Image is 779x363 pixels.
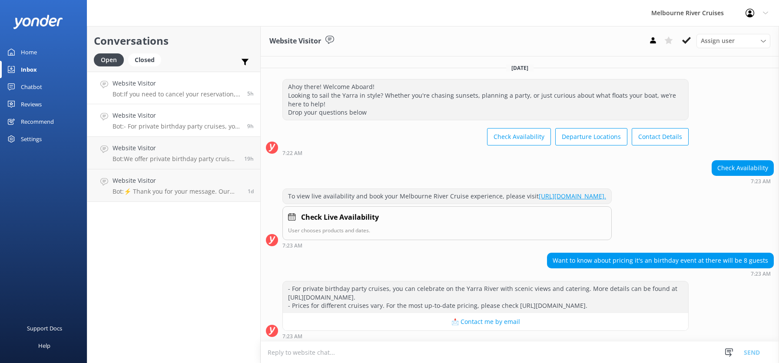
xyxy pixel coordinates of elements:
div: Settings [21,130,42,148]
div: Sep 11 2025 07:23am (UTC +10:00) Australia/Sydney [282,242,612,248]
div: Chatbot [21,78,42,96]
div: To view live availability and book your Melbourne River Cruise experience, please visit [283,189,611,204]
div: Support Docs [27,320,62,337]
strong: 7:23 AM [751,271,771,277]
strong: 7:23 AM [282,243,302,248]
h4: Website Visitor [113,79,241,88]
strong: 7:22 AM [282,151,302,156]
div: Want to know about pricing it's an birthday event at there will be 8 guests [547,253,773,268]
a: Website VisitorBot:⚡ Thank you for your message. Our office hours are Mon - Fri 9.30am - 5pm. We'... [87,169,260,202]
h4: Check Live Availability [301,212,379,223]
div: Check Availability [712,161,773,175]
span: Assign user [701,36,735,46]
div: - For private birthday party cruises, you can celebrate on the Yarra River with scenic views and ... [283,281,688,313]
div: Recommend [21,113,54,130]
a: Website VisitorBot:If you need to cancel your reservation, please contact our team at [PHONE_NUMB... [87,72,260,104]
a: Website VisitorBot:- For private birthday party cruises, you can celebrate on the Yarra River wit... [87,104,260,137]
span: [DATE] [506,64,534,72]
div: Help [38,337,50,354]
p: User chooses products and dates. [288,226,606,234]
div: Assign User [696,34,770,48]
a: Open [94,55,128,64]
button: 📩 Contact me by email [283,313,688,330]
div: Sep 11 2025 07:22am (UTC +10:00) Australia/Sydney [282,150,689,156]
span: Sep 11 2025 10:38am (UTC +10:00) Australia/Sydney [247,90,254,97]
div: Inbox [21,61,37,78]
a: Closed [128,55,166,64]
h4: Website Visitor [113,143,238,153]
span: Sep 10 2025 06:23am (UTC +10:00) Australia/Sydney [248,188,254,195]
span: Sep 11 2025 07:23am (UTC +10:00) Australia/Sydney [247,122,254,130]
h4: Website Visitor [113,111,241,120]
h2: Conversations [94,33,254,49]
button: Check Availability [487,128,551,145]
button: Contact Details [632,128,689,145]
h3: Website Visitor [269,36,321,47]
div: Ahoy there! Welcome Aboard! Looking to sail the Yarra in style? Whether you're chasing sunsets, p... [283,79,688,119]
span: Sep 10 2025 09:16pm (UTC +10:00) Australia/Sydney [244,155,254,162]
div: Home [21,43,37,61]
div: Reviews [21,96,42,113]
p: Bot: We offer private birthday party cruises for all ages on the Yarra River. You can enjoy sceni... [113,155,238,163]
strong: 7:23 AM [751,179,771,184]
h4: Website Visitor [113,176,241,185]
div: Closed [128,53,161,66]
div: Sep 11 2025 07:23am (UTC +10:00) Australia/Sydney [282,333,689,339]
strong: 7:23 AM [282,334,302,339]
div: Sep 11 2025 07:23am (UTC +10:00) Australia/Sydney [712,178,774,184]
div: Sep 11 2025 07:23am (UTC +10:00) Australia/Sydney [547,271,774,277]
a: Website VisitorBot:We offer private birthday party cruises for all ages on the Yarra River. You c... [87,137,260,169]
p: Bot: ⚡ Thank you for your message. Our office hours are Mon - Fri 9.30am - 5pm. We'll get back to... [113,188,241,195]
img: yonder-white-logo.png [13,15,63,29]
a: [URL][DOMAIN_NAME]. [539,192,606,200]
p: Bot: If you need to cancel your reservation, please contact our team at [PHONE_NUMBER] or email [... [113,90,241,98]
div: Open [94,53,124,66]
button: Departure Locations [555,128,627,145]
p: Bot: - For private birthday party cruises, you can celebrate on the Yarra River with scenic views... [113,122,241,130]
